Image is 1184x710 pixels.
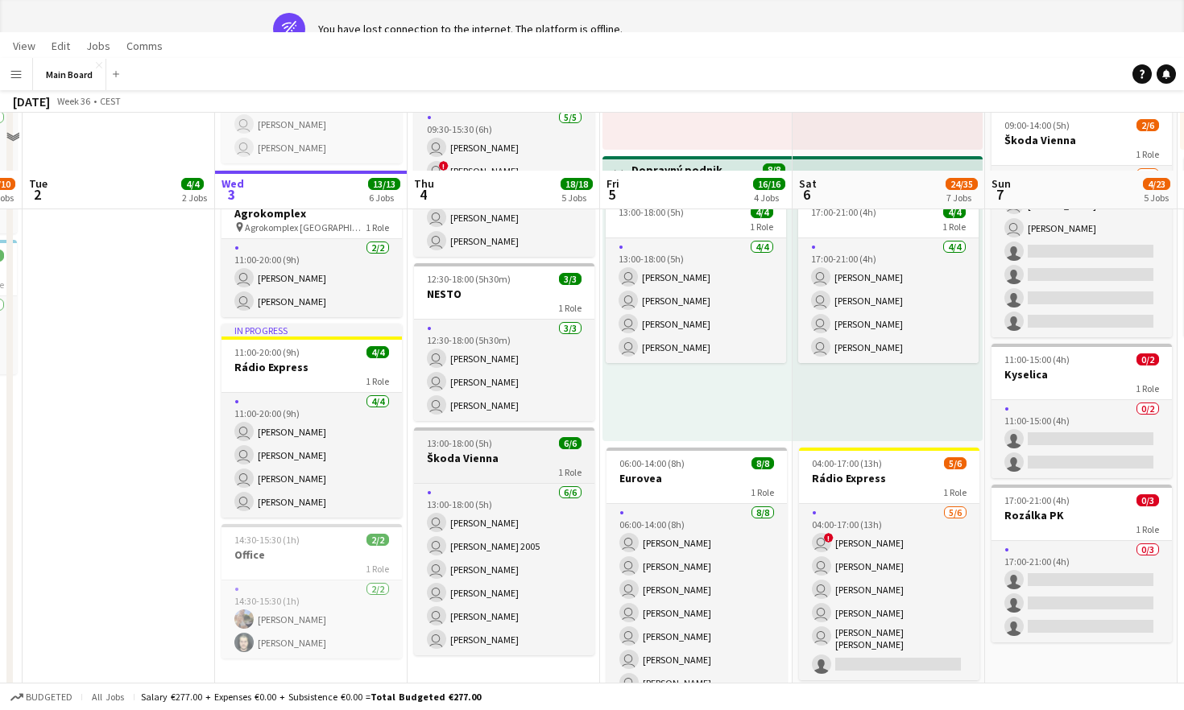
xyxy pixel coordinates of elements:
[414,484,594,655] app-card-role: 6/613:00-18:00 (5h) [PERSON_NAME] [PERSON_NAME] 2005 [PERSON_NAME] [PERSON_NAME] [PERSON_NAME] [P...
[991,166,1172,337] app-card-role: 2/609:00-14:00 (5h) [PERSON_NAME] [PERSON_NAME]
[751,457,774,469] span: 8/8
[799,471,979,485] h3: Rádio Express
[234,534,300,546] span: 14:30-15:30 (1h)
[991,344,1172,478] div: 11:00-15:00 (4h)0/2Kyselica1 Role0/211:00-15:00 (4h)
[989,185,1011,204] span: 7
[991,109,1172,337] app-job-card: 09:00-14:00 (5h)2/6Škoda Vienna1 Role2/609:00-14:00 (5h) [PERSON_NAME] [PERSON_NAME]
[559,437,582,449] span: 6/6
[26,691,72,703] span: Budgeted
[991,176,1011,191] span: Sun
[181,178,204,190] span: 4/4
[799,176,817,191] span: Sat
[221,85,402,163] app-card-role: 2/210:30-16:30 (6h) [PERSON_NAME] [PERSON_NAME]
[1136,119,1159,131] span: 2/6
[414,320,594,421] app-card-role: 3/312:30-18:00 (5h30m) [PERSON_NAME] [PERSON_NAME] [PERSON_NAME]
[606,448,787,686] app-job-card: 06:00-14:00 (8h)8/8Eurovea1 Role8/806:00-14:00 (8h) [PERSON_NAME] [PERSON_NAME] [PERSON_NAME] [PE...
[1004,494,1070,506] span: 17:00-21:00 (4h)
[946,178,978,190] span: 24/35
[318,22,623,36] div: You have lost connection to the internet. The platform is offline.
[366,346,389,358] span: 4/4
[558,466,582,478] span: 1 Role
[991,508,1172,522] h3: Rozálka PK
[414,451,594,465] h3: Škoda Vienna
[221,170,402,317] app-job-card: In progress11:00-20:00 (9h)2/2Agrokomplex Agrokomplex [GEOGRAPHIC_DATA]1 Role2/211:00-20:00 (9h) ...
[234,346,300,358] span: 11:00-20:00 (9h)
[559,273,582,285] span: 3/3
[89,691,127,703] span: All jobs
[798,200,979,363] app-job-card: 17:00-21:00 (4h)4/41 Role4/417:00-21:00 (4h) [PERSON_NAME] [PERSON_NAME] [PERSON_NAME] [PERSON_NAME]
[221,393,402,518] app-card-role: 4/411:00-20:00 (9h) [PERSON_NAME] [PERSON_NAME] [PERSON_NAME] [PERSON_NAME]
[141,691,481,703] div: Salary €277.00 + Expenses €0.00 + Subsistence €0.00 =
[561,178,593,190] span: 18/18
[221,360,402,374] h3: Rádio Express
[414,176,434,191] span: Thu
[427,273,511,285] span: 12:30-18:00 (5h30m)
[1004,353,1070,365] span: 11:00-15:00 (4h)
[414,427,594,655] app-job-card: 13:00-18:00 (5h)6/6Škoda Vienna1 Role6/613:00-18:00 (5h) [PERSON_NAME] [PERSON_NAME] 2005 [PERSON...
[27,185,48,204] span: 2
[991,133,1172,147] h3: Škoda Vienna
[1144,192,1170,204] div: 5 Jobs
[561,192,592,204] div: 5 Jobs
[606,176,619,191] span: Fri
[221,170,402,183] div: In progress
[799,448,979,680] app-job-card: 04:00-17:00 (13h)5/6Rádio Express1 Role5/604:00-17:00 (13h) ![PERSON_NAME] [PERSON_NAME] [PERSON_...
[751,206,773,218] span: 4/4
[1136,148,1159,160] span: 1 Role
[366,221,389,233] span: 1 Role
[606,471,787,485] h3: Eurovea
[750,221,773,233] span: 1 Role
[604,185,619,204] span: 5
[812,457,882,469] span: 04:00-17:00 (13h)
[219,185,244,204] span: 3
[366,375,389,387] span: 1 Role
[811,206,876,218] span: 17:00-21:00 (4h)
[991,400,1172,478] app-card-role: 0/211:00-15:00 (4h)
[182,192,207,204] div: 2 Jobs
[53,95,93,107] span: Week 36
[366,563,389,575] span: 1 Role
[221,524,402,658] app-job-card: 14:30-15:30 (1h)2/2Office1 Role2/214:30-15:30 (1h)[PERSON_NAME][PERSON_NAME]
[371,691,481,703] span: Total Budgeted €277.00
[412,185,434,204] span: 4
[1136,523,1159,535] span: 1 Role
[221,239,402,317] app-card-role: 2/211:00-20:00 (9h) [PERSON_NAME] [PERSON_NAME]
[946,192,977,204] div: 7 Jobs
[991,485,1172,642] app-job-card: 17:00-21:00 (4h)0/3Rozálka PK1 Role0/317:00-21:00 (4h)
[944,457,967,469] span: 5/6
[369,192,399,204] div: 6 Jobs
[414,287,594,301] h3: NESTO
[100,95,121,107] div: CEST
[29,176,48,191] span: Tue
[52,39,70,53] span: Edit
[619,457,685,469] span: 06:00-14:00 (8h)
[619,206,684,218] span: 13:00-18:00 (5h)
[1136,494,1159,506] span: 0/3
[824,533,834,543] span: !
[631,163,722,177] h3: Dopravný podnik
[126,39,163,53] span: Comms
[753,178,785,190] span: 16/16
[221,324,402,518] app-job-card: In progress11:00-20:00 (9h)4/4Rádio Express1 Role4/411:00-20:00 (9h) [PERSON_NAME] [PERSON_NAME] ...
[991,367,1172,382] h3: Kyselica
[798,238,979,363] app-card-role: 4/417:00-21:00 (4h) [PERSON_NAME] [PERSON_NAME] [PERSON_NAME] [PERSON_NAME]
[751,486,774,498] span: 1 Role
[6,35,42,56] a: View
[414,263,594,421] app-job-card: 12:30-18:00 (5h30m)3/3NESTO1 Role3/312:30-18:00 (5h30m) [PERSON_NAME] [PERSON_NAME] [PERSON_NAME]
[221,547,402,562] h3: Office
[8,688,75,706] button: Budgeted
[366,534,389,546] span: 2/2
[763,163,785,175] span: 8/8
[414,52,594,257] app-job-card: 09:30-15:30 (6h)5/5Bošany1 Role5/509:30-15:30 (6h) [PERSON_NAME] ![PERSON_NAME] [PERSON_NAME] [PE...
[245,221,366,233] span: Agrokomplex [GEOGRAPHIC_DATA]
[86,39,110,53] span: Jobs
[606,200,786,363] app-job-card: 13:00-18:00 (5h)4/41 Role4/413:00-18:00 (5h) [PERSON_NAME] [PERSON_NAME] [PERSON_NAME] [PERSON_NAME]
[799,504,979,680] app-card-role: 5/604:00-17:00 (13h) ![PERSON_NAME] [PERSON_NAME] [PERSON_NAME] [PERSON_NAME] [PERSON_NAME] [PERS...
